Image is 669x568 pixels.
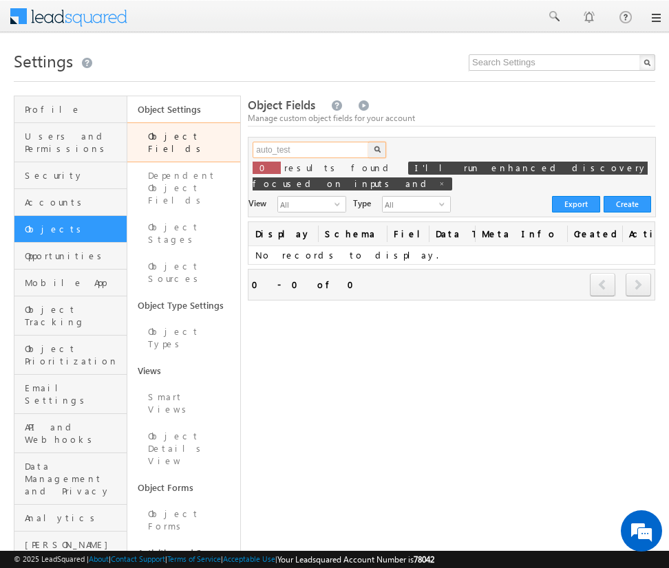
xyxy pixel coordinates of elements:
span: Schema Name [318,222,387,245]
a: Acceptable Use [223,554,275,563]
span: Settings [14,50,73,72]
a: Object Stages [127,214,240,253]
a: Email Settings [14,375,127,414]
button: Create [604,196,651,212]
span: Display Name [248,222,318,245]
a: Opportunities [14,243,127,270]
a: About [89,554,109,563]
div: Manage custom object fields for your account [248,112,655,124]
a: Accounts [14,189,127,216]
span: prev [590,273,615,296]
span: Object Prioritization [25,342,123,367]
span: Object Fields [248,97,315,113]
span: Objects [25,223,123,235]
span: select [439,200,450,208]
span: I'll run enhanced discovery focused on inputs and [253,162,648,189]
span: Created By [567,222,622,245]
a: Dependent Object Fields [127,162,240,214]
a: Object Types [127,318,240,358]
input: Search Settings [469,54,655,71]
a: Object Details View [127,423,240,474]
span: Field Type [387,222,428,245]
span: Profile [25,103,123,116]
a: Object Prioritization [14,336,127,375]
a: prev [590,274,616,296]
td: No records to display. [248,246,655,265]
a: Security [14,162,127,189]
a: Object Type Settings [127,292,240,318]
span: 78042 [414,554,434,565]
a: Mobile App [14,270,127,296]
a: Object Settings [127,96,240,122]
a: Profile [14,96,127,123]
a: API and Webhooks [14,414,127,453]
a: Objects [14,216,127,243]
span: © 2025 LeadSquared | | | | | [14,553,434,566]
a: next [626,274,651,296]
span: next [626,273,651,296]
span: Object Tracking [25,303,123,328]
span: Analytics [25,512,123,524]
span: Opportunities [25,250,123,262]
span: Data Management and Privacy [25,460,123,497]
a: Object Fields [127,122,240,162]
button: Export [552,196,600,212]
div: 0 - 0 of 0 [252,276,362,292]
span: Mobile App [25,276,123,289]
span: select [334,200,346,208]
span: Data Type [429,222,475,245]
span: All [278,197,334,212]
span: Security [25,169,123,182]
span: Accounts [25,196,123,208]
a: Contact Support [111,554,165,563]
span: 0 [259,162,274,173]
span: API and Webhooks [25,421,123,446]
span: [PERSON_NAME] [25,538,123,551]
span: Actions [622,222,655,245]
a: Smart Views [127,384,240,423]
a: Object Sources [127,253,240,292]
span: Users and Permissions [25,130,123,155]
a: Activities and Scores [127,540,240,566]
div: View [248,196,266,210]
span: Meta Info [475,222,567,245]
span: Your Leadsquared Account Number is [277,554,434,565]
a: Analytics [14,505,127,532]
a: Object Forms [127,474,240,501]
a: [PERSON_NAME] [14,532,127,558]
a: Data Management and Privacy [14,453,127,505]
span: results found [284,162,394,173]
span: Email Settings [25,382,123,406]
div: Type [353,196,371,210]
a: Object Forms [127,501,240,540]
img: Search [374,146,381,153]
span: All [383,197,439,212]
a: Object Tracking [14,296,127,336]
a: Users and Permissions [14,123,127,162]
a: Views [127,358,240,384]
a: Terms of Service [167,554,221,563]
